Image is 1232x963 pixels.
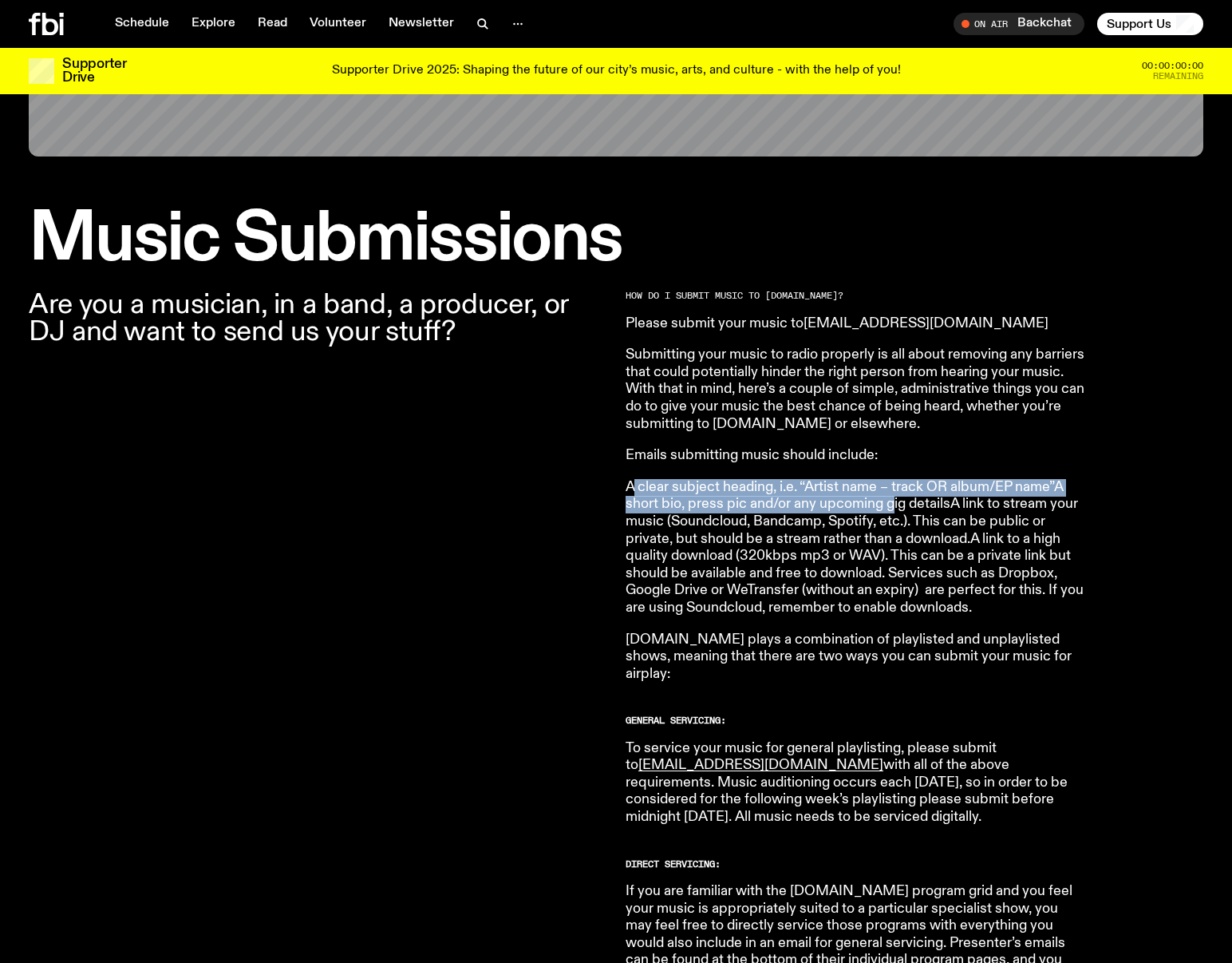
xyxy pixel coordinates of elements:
[626,315,1085,333] p: Please submit your music to
[29,208,1203,272] h1: Music Submissions
[638,758,883,772] a: [EMAIL_ADDRESS][DOMAIN_NAME]
[1097,13,1203,35] button: Support Us
[626,479,1085,617] p: A clear subject heading, i.e. “Artist name – track OR album/EP name”A short bio, press pic and/or...
[182,13,245,35] a: Explore
[626,740,1085,826] p: To service your music for general playlisting, please submit to with all of the above requirement...
[626,632,1085,684] p: [DOMAIN_NAME] plays a combination of playlisted and unplaylisted shows, meaning that there are tw...
[626,858,721,870] strong: DIRECT SERVICING:
[105,13,179,35] a: Schedule
[62,57,126,85] h3: Supporter Drive
[626,347,1085,433] p: Submitting your music to radio properly is all about removing any barriers that could potentially...
[1142,61,1203,70] span: 00:00:00:00
[379,13,464,35] a: Newsletter
[626,291,1085,300] h2: HOW DO I SUBMIT MUSIC TO [DOMAIN_NAME]?
[626,714,726,727] strong: GENERAL SERVICING:
[626,447,1085,465] p: Emails submitting music should include:
[1107,17,1171,31] span: Support Us
[804,316,1048,331] a: [EMAIL_ADDRESS][DOMAIN_NAME]
[954,13,1084,35] button: On AirBackchat
[29,291,606,346] p: Are you a musician, in a band, a producer, or DJ and want to send us your stuff?
[1153,72,1203,81] span: Remaining
[332,64,901,78] p: Supporter Drive 2025: Shaping the future of our city’s music, arts, and culture - with the help o...
[248,13,297,35] a: Read
[300,13,376,35] a: Volunteer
